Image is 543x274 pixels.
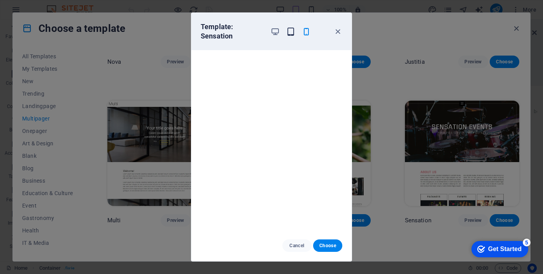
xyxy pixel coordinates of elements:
span: Choose [319,243,336,249]
div: Get Started [23,9,56,16]
button: Cancel [282,239,312,252]
button: Choose [313,239,342,252]
div: Get Started 5 items remaining, 0% complete [6,4,63,20]
h6: Template: Sensation [201,22,264,41]
div: 5 [58,2,65,9]
span: Cancel [289,243,305,249]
